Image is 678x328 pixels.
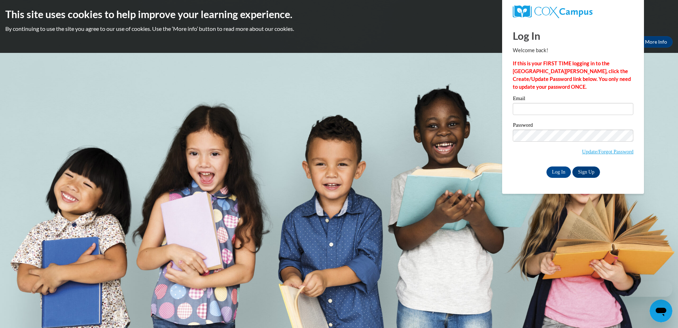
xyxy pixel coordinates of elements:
a: Update/Forgot Password [582,149,633,154]
label: Email [513,96,633,103]
a: More Info [639,36,673,48]
strong: If this is your FIRST TIME logging in to the [GEOGRAPHIC_DATA][PERSON_NAME], click the Create/Upd... [513,60,631,90]
p: By continuing to use the site you agree to our use of cookies. Use the ‘More info’ button to read... [5,25,673,33]
label: Password [513,122,633,130]
iframe: Button to launch messaging window [650,300,672,322]
a: COX Campus [513,5,633,18]
p: Welcome back! [513,47,633,54]
input: Log In [546,166,571,178]
a: Sign Up [572,166,600,178]
img: COX Campus [513,5,592,18]
h2: This site uses cookies to help improve your learning experience. [5,7,673,21]
h1: Log In [513,28,633,43]
iframe: Message from company [617,281,672,297]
